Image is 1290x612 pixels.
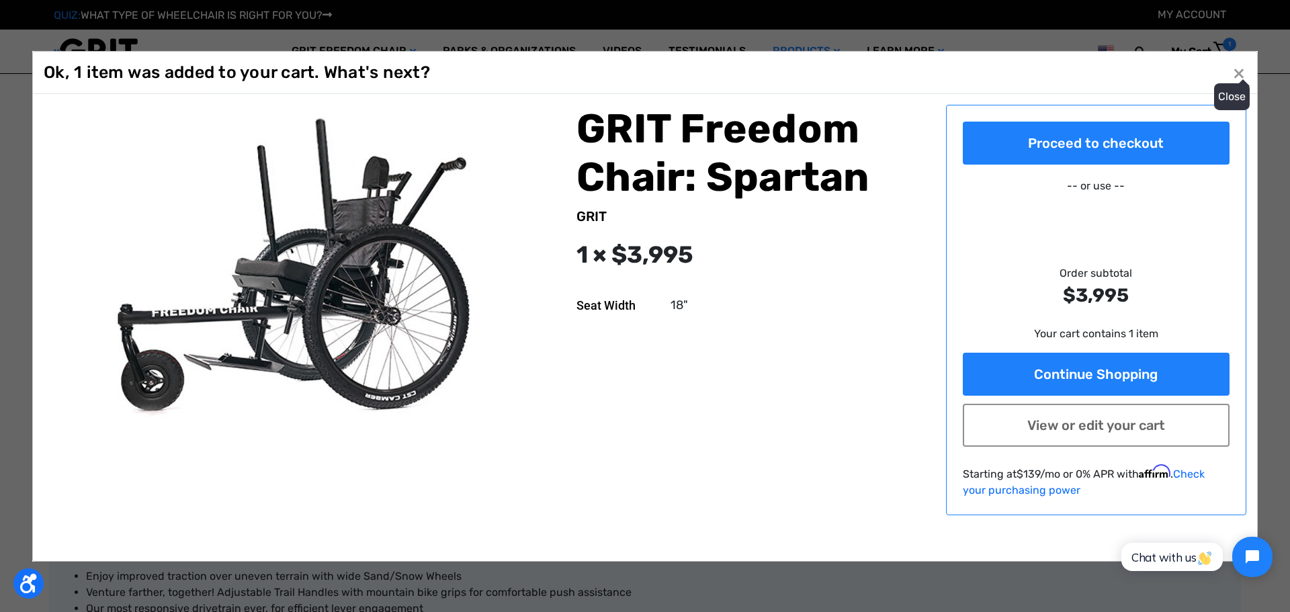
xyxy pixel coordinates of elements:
p: Your cart contains 1 item [963,325,1230,341]
a: View or edit your cart [963,403,1230,446]
h1: Ok, 1 item was added to your cart. What's next? [44,62,430,82]
img: GRIT Freedom Chair: Spartan [60,104,560,438]
a: Check your purchasing power - Learn more about Affirm Financing (opens in modal) [963,467,1205,496]
span: $139 [1017,467,1040,480]
span: Affirm [1139,464,1170,478]
div: 1 × $3,995 [576,236,929,272]
a: Proceed to checkout [963,121,1230,164]
a: Continue Shopping [963,352,1230,395]
p: -- or use -- [963,177,1230,193]
div: Order subtotal [963,265,1230,309]
iframe: PayPal-paypal [963,199,1230,226]
h2: GRIT Freedom Chair: Spartan [576,104,929,201]
dt: Seat Width [576,296,661,314]
span: × [1233,60,1245,85]
div: GRIT [576,206,929,226]
dd: 18" [671,296,688,314]
iframe: Tidio Chat [1107,525,1284,588]
p: Starting at /mo or 0% APR with . [963,465,1230,498]
strong: $3,995 [963,281,1230,309]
